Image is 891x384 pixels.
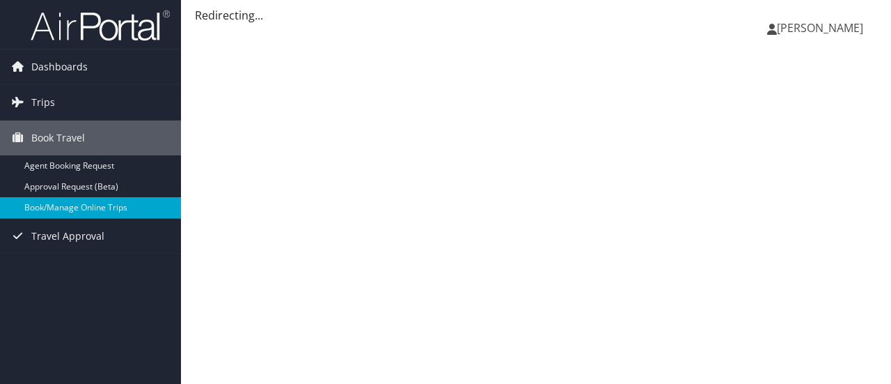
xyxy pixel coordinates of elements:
span: Book Travel [31,121,85,155]
a: [PERSON_NAME] [767,7,877,49]
span: Dashboards [31,49,88,84]
span: [PERSON_NAME] [777,20,863,36]
span: Travel Approval [31,219,104,254]
div: Redirecting... [195,7,877,24]
span: Trips [31,85,55,120]
img: airportal-logo.png [31,9,170,42]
